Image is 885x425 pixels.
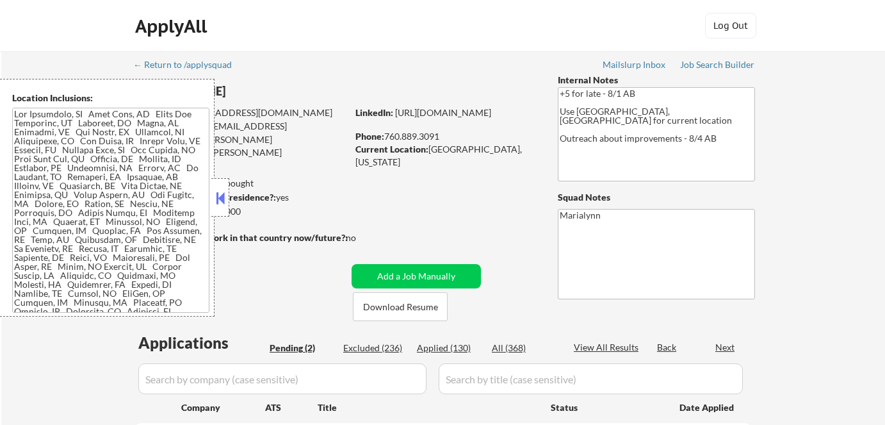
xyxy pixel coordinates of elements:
div: Applied (130) [417,342,481,354]
div: $180,000 [134,205,347,218]
div: yes [134,191,343,204]
div: Squad Notes [558,191,755,204]
div: ← Return to /applysquad [133,60,244,69]
strong: Will need Visa to work in that country now/future?: [134,232,348,243]
div: [EMAIL_ADDRESS][DOMAIN_NAME] [135,120,347,145]
a: Job Search Builder [680,60,755,72]
a: [URL][DOMAIN_NAME] [395,107,491,118]
div: View All Results [574,341,642,354]
button: Add a Job Manually [352,264,481,288]
div: 760.889.3091 [355,130,537,143]
button: Download Resume [353,292,448,321]
div: [PERSON_NAME] [134,83,398,99]
div: [EMAIL_ADDRESS][DOMAIN_NAME] [135,106,347,119]
input: Search by title (case sensitive) [439,363,743,394]
div: Title [318,401,539,414]
strong: LinkedIn: [355,107,393,118]
strong: Current Location: [355,144,428,154]
strong: Phone: [355,131,384,142]
div: Location Inclusions: [12,92,209,104]
div: Date Applied [679,401,736,414]
div: no [346,231,382,244]
div: Applications [138,335,265,351]
a: Mailslurp Inbox [603,60,667,72]
div: Internal Notes [558,74,755,87]
div: Job Search Builder [680,60,755,69]
input: Search by company (case sensitive) [138,363,426,394]
div: All (368) [492,342,556,354]
div: Pending (2) [270,342,334,354]
div: Back [657,341,678,354]
a: ← Return to /applysquad [133,60,244,72]
div: [GEOGRAPHIC_DATA], [US_STATE] [355,143,537,168]
button: Log Out [705,13,756,38]
div: ApplyAll [135,15,211,37]
div: ATS [265,401,318,414]
div: Mailslurp Inbox [603,60,667,69]
div: Next [715,341,736,354]
div: 128 sent / 205 bought [134,177,347,190]
div: Company [181,401,265,414]
div: [PERSON_NAME][EMAIL_ADDRESS][PERSON_NAME][DOMAIN_NAME] [134,133,347,171]
div: Excluded (236) [343,342,407,354]
div: Status [551,396,661,419]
